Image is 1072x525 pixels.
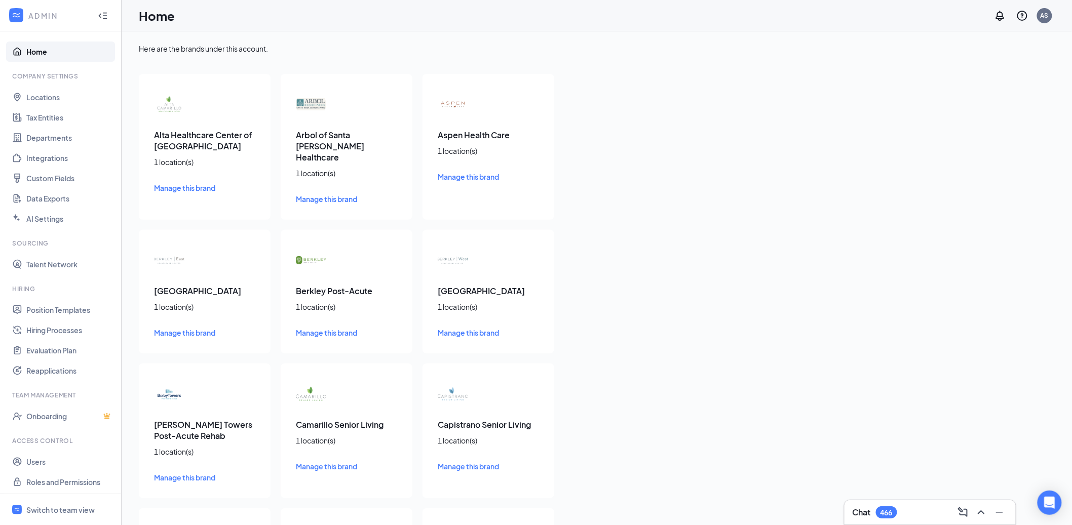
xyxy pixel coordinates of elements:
[12,72,111,80] div: Company Settings
[1038,491,1062,515] div: Open Intercom Messenger
[26,505,95,515] div: Switch to team view
[296,193,397,205] a: Manage this brand
[26,209,113,229] a: AI Settings
[26,320,113,340] a: Hiring Processes
[438,245,468,275] img: Berkley West Healthcare Center logo
[880,508,893,517] div: 466
[296,419,397,430] h3: Camarillo Senior Living
[438,130,539,141] h3: Aspen Health Care
[296,89,326,119] img: Arbol of Santa Rosa Healthcare logo
[26,340,113,360] a: Evaluation Plan
[438,327,539,338] a: Manage this brand
[14,506,20,513] svg: WorkstreamLogo
[1016,10,1028,22] svg: QuestionInfo
[11,10,21,20] svg: WorkstreamLogo
[139,7,175,24] h1: Home
[26,360,113,381] a: Reapplications
[154,89,184,119] img: Alta Healthcare Center of Camarillo logo
[26,254,113,274] a: Talent Network
[438,302,539,312] div: 1 location(s)
[154,182,255,193] a: Manage this brand
[139,44,1055,54] div: Here are the brands under this account.
[296,245,326,275] img: Berkley Post-Acute logo
[154,130,255,152] h3: Alta Healthcare Center of [GEOGRAPHIC_DATA]
[26,452,113,472] a: Users
[26,42,113,62] a: Home
[26,188,113,209] a: Data Exports
[957,506,969,518] svg: ComposeMessage
[296,327,397,338] a: Manage this brand
[438,419,539,430] h3: Capistrano Senior Living
[993,506,1006,518] svg: Minimize
[955,504,971,520] button: ComposeMessage
[154,328,215,337] span: Manage this brand
[12,285,111,293] div: Hiring
[994,10,1006,22] svg: Notifications
[154,327,255,338] a: Manage this brand
[973,504,989,520] button: ChevronUp
[991,504,1008,520] button: Minimize
[296,379,326,409] img: Camarillo Senior Living logo
[26,300,113,320] a: Position Templates
[438,328,499,337] span: Manage this brand
[154,245,184,275] img: Berkley East Healthcare Center logo
[154,302,255,312] div: 1 location(s)
[438,462,499,471] span: Manage this brand
[98,11,108,21] svg: Collapse
[438,379,468,409] img: Capistrano Senior Living logo
[296,328,357,337] span: Manage this brand
[154,419,255,441] h3: [PERSON_NAME] Towers Post-Acute Rehab
[296,130,397,163] h3: Arbol of Santa [PERSON_NAME] Healthcare
[154,183,215,192] span: Manage this brand
[975,506,987,518] svg: ChevronUp
[438,461,539,472] a: Manage this brand
[12,391,111,399] div: Team Management
[438,172,499,181] span: Manage this brand
[296,168,397,178] div: 1 location(s)
[12,436,111,445] div: Access control
[438,89,468,119] img: Aspen Health Care logo
[438,171,539,182] a: Manage this brand
[853,507,871,518] h3: Chat
[12,239,111,248] div: Sourcing
[154,472,255,483] a: Manage this brand
[296,461,397,472] a: Manage this brand
[154,379,184,409] img: Bixby Towers Post-Acute Rehab logo
[154,286,255,297] h3: [GEOGRAPHIC_DATA]
[26,87,113,107] a: Locations
[438,286,539,297] h3: [GEOGRAPHIC_DATA]
[26,406,113,426] a: OnboardingCrown
[26,128,113,148] a: Departments
[296,462,357,471] span: Manage this brand
[296,194,357,204] span: Manage this brand
[1041,11,1049,20] div: AS
[26,472,113,492] a: Roles and Permissions
[296,302,397,312] div: 1 location(s)
[154,473,215,482] span: Manage this brand
[296,286,397,297] h3: Berkley Post-Acute
[26,148,113,168] a: Integrations
[154,157,255,167] div: 1 location(s)
[26,107,113,128] a: Tax Entities
[28,11,89,21] div: ADMIN
[438,435,539,446] div: 1 location(s)
[154,447,255,457] div: 1 location(s)
[296,435,397,446] div: 1 location(s)
[438,146,539,156] div: 1 location(s)
[26,168,113,188] a: Custom Fields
